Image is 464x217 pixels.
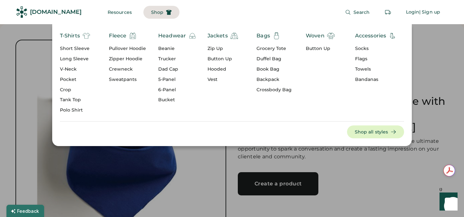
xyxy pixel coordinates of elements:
[355,76,397,83] div: Bandanas
[109,76,146,83] div: Sweatpants
[419,9,440,15] div: | Sign up
[355,45,397,52] div: Socks
[355,32,386,40] div: Accessories
[60,87,90,93] div: Crop
[347,125,404,138] button: Shop all styles
[208,56,238,62] div: Button Up
[129,32,137,40] img: hoodie.svg
[60,32,80,40] div: T-Shirts
[109,32,126,40] div: Fleece
[355,56,397,62] div: Flags
[355,66,397,73] div: Towels
[158,45,196,52] div: Beanie
[158,56,196,62] div: Trucker
[158,97,196,103] div: Bucket
[60,66,90,73] div: V-Neck
[158,87,196,93] div: 6-Panel
[406,9,420,15] div: Login
[158,32,186,40] div: Headwear
[337,6,378,19] button: Search
[30,8,82,16] div: [DOMAIN_NAME]
[158,66,196,73] div: Dad Cap
[60,107,90,113] div: Polo Shirt
[143,6,179,19] button: Shop
[208,76,238,83] div: Vest
[256,87,292,93] div: Crossbody Bag
[327,32,335,40] img: shirt.svg
[389,32,396,40] img: accessories-ab-01.svg
[100,6,140,19] button: Resources
[208,45,238,52] div: Zip Up
[433,188,461,216] iframe: Front Chat
[109,56,146,62] div: Zipper Hoodie
[109,66,146,73] div: Crewneck
[353,10,370,15] span: Search
[256,32,270,40] div: Bags
[256,66,292,73] div: Book Bag
[60,76,90,83] div: Pocket
[16,6,27,18] img: Rendered Logo - Screens
[60,45,90,52] div: Short Sleeve
[208,32,228,40] div: Jackets
[382,6,394,19] button: Retrieve an order
[151,10,163,15] span: Shop
[60,97,90,103] div: Tank Top
[256,76,292,83] div: Backpack
[109,45,146,52] div: Pullover Hoodie
[82,32,90,40] img: t-shirt%20%282%29.svg
[306,45,335,52] div: Button Up
[256,56,292,62] div: Duffel Bag
[306,32,324,40] div: Woven
[60,56,90,62] div: Long Sleeve
[256,45,292,52] div: Grocery Tote
[208,66,238,73] div: Hooded
[158,76,196,83] div: 5-Panel
[188,32,196,40] img: beanie.svg
[230,32,238,40] img: jacket%20%281%29.svg
[273,32,280,40] img: Totebag-01.svg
